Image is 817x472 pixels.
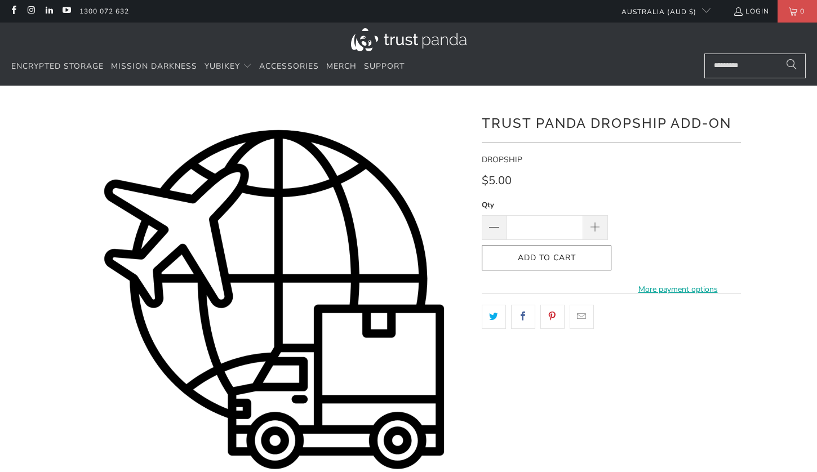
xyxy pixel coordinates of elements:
img: Trust Panda Australia [351,28,467,51]
a: Email this to a friend [570,305,594,328]
a: Trust Panda Australia on LinkedIn [44,7,54,16]
span: Merch [326,61,357,72]
span: DROPSHIP [482,154,522,165]
span: Support [364,61,405,72]
button: Search [778,54,806,78]
a: Accessories [259,54,319,80]
a: Trust Panda Australia on YouTube [61,7,71,16]
h1: Trust Panda Dropship Add-On [482,111,741,133]
span: Encrypted Storage [11,61,104,72]
label: Qty [482,199,608,211]
input: Search... [704,54,806,78]
nav: Translation missing: en.navigation.header.main_nav [11,54,405,80]
span: $5.00 [482,173,512,188]
a: Trust Panda Australia on Facebook [8,7,18,16]
a: Share this on Twitter [482,305,506,328]
a: Trust Panda Australia on Instagram [26,7,35,16]
a: Share this on Facebook [511,305,535,328]
a: Share this on Pinterest [540,305,565,328]
a: Encrypted Storage [11,54,104,80]
button: Add to Cart [482,246,611,271]
a: Mission Darkness [111,54,197,80]
a: 1300 072 632 [79,5,129,17]
a: Support [364,54,405,80]
a: Merch [326,54,357,80]
span: Add to Cart [494,253,600,263]
summary: YubiKey [205,54,252,80]
span: YubiKey [205,61,240,72]
span: Accessories [259,61,319,72]
span: Mission Darkness [111,61,197,72]
a: Login [733,5,769,17]
a: More payment options [615,283,741,296]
